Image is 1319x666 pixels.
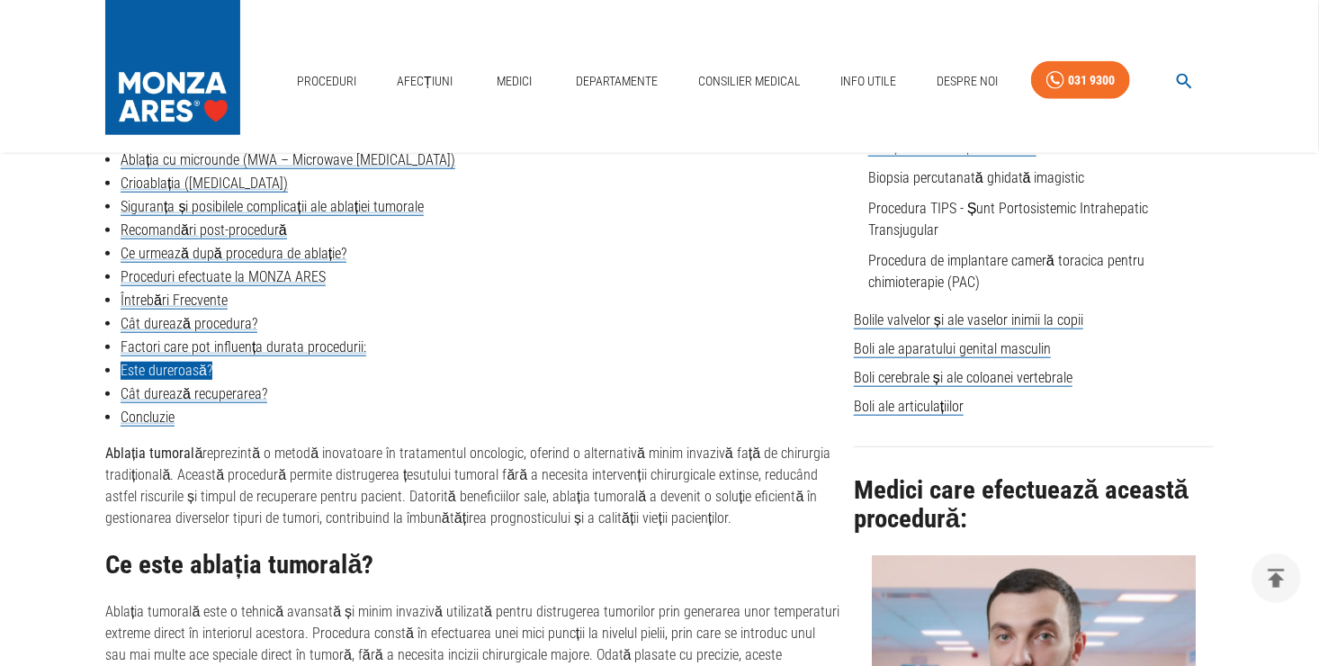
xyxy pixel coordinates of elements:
[1031,61,1130,100] a: 031 9300
[121,315,257,333] a: Cât durează procedura?
[485,63,543,100] a: Medici
[854,340,1051,358] span: Boli ale aparatului genital masculin
[868,252,1144,291] a: Procedura de implantare cameră toracica pentru chimioterapie (PAC)
[290,63,363,100] a: Proceduri
[834,63,904,100] a: Info Utile
[390,63,460,100] a: Afecțiuni
[1252,553,1301,603] button: delete
[854,369,1072,387] span: Boli cerebrale și ale coloanei vertebrale
[868,200,1149,238] a: Procedura TIPS - Șunt Portosistemic Intrahepatic Transjugular
[929,63,1005,100] a: Despre Noi
[121,175,288,193] a: Crioablația ([MEDICAL_DATA])
[1068,69,1115,92] div: 031 9300
[105,443,839,529] p: reprezintă o metodă inovatoare în tratamentul oncologic, oferind o alternativă minim invazivă faț...
[569,63,665,100] a: Departamente
[854,476,1214,533] h2: Medici care efectuează această procedură:
[868,169,1085,186] a: Biopsia percutanată ghidată imagistic
[691,63,808,100] a: Consilier Medical
[854,398,964,416] span: Boli ale articulațiilor
[121,338,366,356] a: Factori care pot influența durata procedurii:
[854,311,1083,329] span: Bolile valvelor și ale vaselor inimii la copii
[121,221,287,239] a: Recomandări post-procedură
[105,551,839,580] h2: Ce este ablația tumorală?
[121,362,212,380] a: Este dureroasă?
[121,198,424,216] a: Siguranța și posibilele complicații ale ablației tumorale
[121,245,346,263] a: Ce urmează după procedura de ablație?
[121,268,326,286] a: Proceduri efectuate la MONZA ARES
[121,292,228,310] a: Întrebări Frecvente
[121,409,175,427] a: Concluzie
[121,151,455,169] a: Ablația cu microunde (MWA – Microwave [MEDICAL_DATA])
[105,445,202,462] strong: Ablația tumorală
[121,385,267,403] a: Cât durează recuperarea?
